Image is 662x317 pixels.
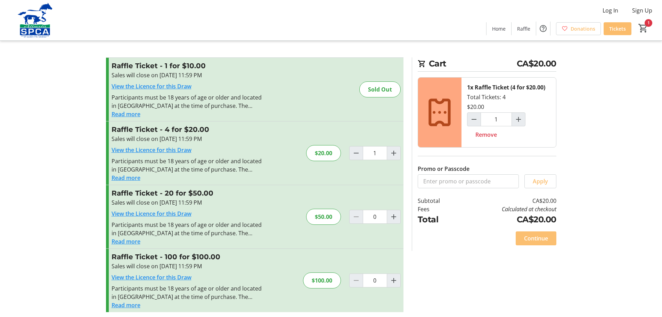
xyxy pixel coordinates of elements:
[112,210,191,217] a: View the Licence for this Draw
[458,197,556,205] td: CA$20.00
[387,274,400,287] button: Increment by one
[492,25,506,32] span: Home
[418,165,469,173] label: Promo or Passcode
[467,83,545,92] div: 1x Raffle Ticket (4 for $20.00)
[350,146,363,160] button: Decrement by one
[306,209,341,225] div: $50.00
[112,174,140,182] button: Read more
[112,157,263,174] div: Participants must be 18 years of age or older and located in [GEOGRAPHIC_DATA] at the time of pur...
[481,112,512,126] input: Raffle Ticket (4 for $20.00) Quantity
[517,57,556,70] span: CA$20.00
[597,5,624,16] button: Log In
[112,61,263,71] h3: Raffle Ticket - 1 for $10.00
[524,174,556,188] button: Apply
[418,197,458,205] td: Subtotal
[609,25,626,32] span: Tickets
[112,252,263,262] h3: Raffle Ticket - 100 for $100.00
[467,113,481,126] button: Decrement by one
[303,272,341,288] div: $100.00
[112,221,263,237] div: Participants must be 18 years of age or older and located in [GEOGRAPHIC_DATA] at the time of pur...
[556,22,601,35] a: Donations
[475,130,497,139] span: Remove
[363,210,387,224] input: Raffle Ticket Quantity
[112,274,191,281] a: View the Licence for this Draw
[112,71,263,79] div: Sales will close on [DATE] 11:59 PM
[363,146,387,160] input: Raffle Ticket Quantity
[418,57,556,72] h2: Cart
[512,22,536,35] a: Raffle
[112,301,140,309] button: Read more
[112,124,263,135] h3: Raffle Ticket - 4 for $20.00
[512,113,525,126] button: Increment by one
[524,234,548,243] span: Continue
[112,93,263,110] div: Participants must be 18 years of age or older and located in [GEOGRAPHIC_DATA] at the time of pur...
[603,6,618,15] span: Log In
[4,3,66,38] img: Alberta SPCA's Logo
[112,146,191,154] a: View the Licence for this Draw
[516,231,556,245] button: Continue
[387,146,400,160] button: Increment by one
[458,213,556,226] td: CA$20.00
[458,205,556,213] td: Calculated at checkout
[112,188,263,198] h3: Raffle Ticket - 20 for $50.00
[387,210,400,223] button: Increment by one
[359,81,401,97] div: Sold Out
[112,237,140,246] button: Read more
[467,103,484,111] div: $20.00
[112,110,140,118] button: Read more
[604,22,631,35] a: Tickets
[571,25,595,32] span: Donations
[418,205,458,213] td: Fees
[536,22,550,35] button: Help
[627,5,658,16] button: Sign Up
[487,22,511,35] a: Home
[517,25,530,32] span: Raffle
[112,262,263,270] div: Sales will close on [DATE] 11:59 PM
[363,274,387,287] input: Raffle Ticket Quantity
[461,78,556,147] div: Total Tickets: 4
[112,284,263,301] div: Participants must be 18 years of age or older and located in [GEOGRAPHIC_DATA] at the time of pur...
[112,198,263,207] div: Sales will close on [DATE] 11:59 PM
[467,128,505,142] button: Remove
[418,174,519,188] input: Enter promo or passcode
[632,6,652,15] span: Sign Up
[112,82,191,90] a: View the Licence for this Draw
[306,145,341,161] div: $20.00
[112,135,263,143] div: Sales will close on [DATE] 11:59 PM
[637,22,649,34] button: Cart
[418,213,458,226] td: Total
[533,177,548,185] span: Apply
